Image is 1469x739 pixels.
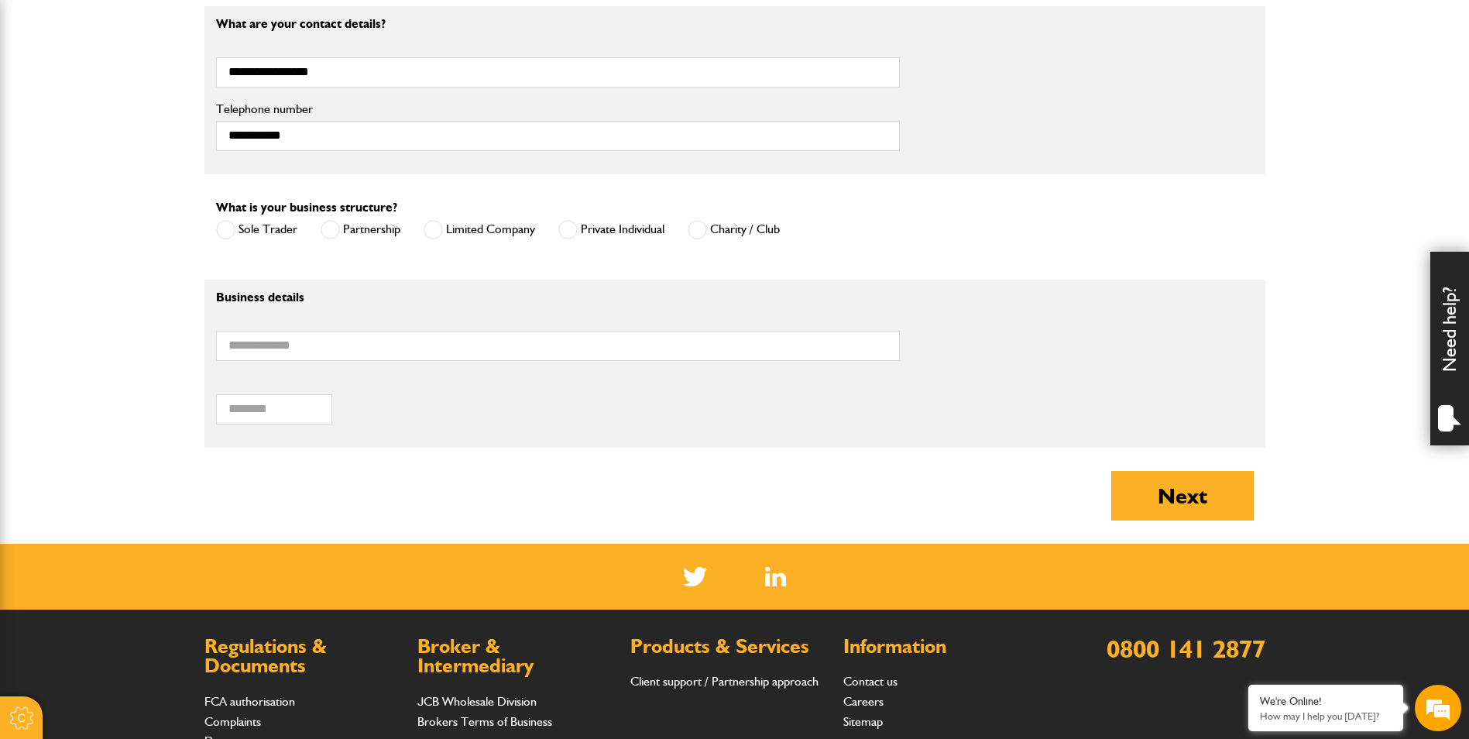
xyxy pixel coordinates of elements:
[204,694,295,709] a: FCA authorisation
[20,235,283,269] input: Enter your phone number
[81,87,260,107] div: Chat with us now
[765,567,786,586] img: Linked In
[216,103,900,115] label: Telephone number
[216,220,297,239] label: Sole Trader
[843,637,1041,657] h2: Information
[417,714,552,729] a: Brokers Terms of Business
[1107,634,1265,664] a: 0800 141 2877
[216,291,900,304] p: Business details
[204,714,261,729] a: Complaints
[26,86,65,108] img: d_20077148190_company_1631870298795_20077148190
[630,674,819,689] a: Client support / Partnership approach
[211,477,281,498] em: Start Chat
[216,18,900,30] p: What are your contact details?
[417,694,537,709] a: JCB Wholesale Division
[843,694,884,709] a: Careers
[20,143,283,177] input: Enter your last name
[254,8,291,45] div: Minimize live chat window
[20,280,283,464] textarea: Type your message and hit 'Enter'
[558,220,664,239] label: Private Individual
[843,674,898,689] a: Contact us
[683,567,707,586] img: Twitter
[843,714,883,729] a: Sitemap
[204,637,402,676] h2: Regulations & Documents
[688,220,780,239] label: Charity / Club
[424,220,535,239] label: Limited Company
[630,637,828,657] h2: Products & Services
[1111,471,1254,521] button: Next
[765,567,786,586] a: LinkedIn
[1430,252,1469,445] div: Need help?
[216,201,397,214] label: What is your business structure?
[321,220,400,239] label: Partnership
[417,637,615,676] h2: Broker & Intermediary
[1260,710,1392,722] p: How may I help you today?
[20,189,283,223] input: Enter your email address
[1260,695,1392,708] div: We're Online!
